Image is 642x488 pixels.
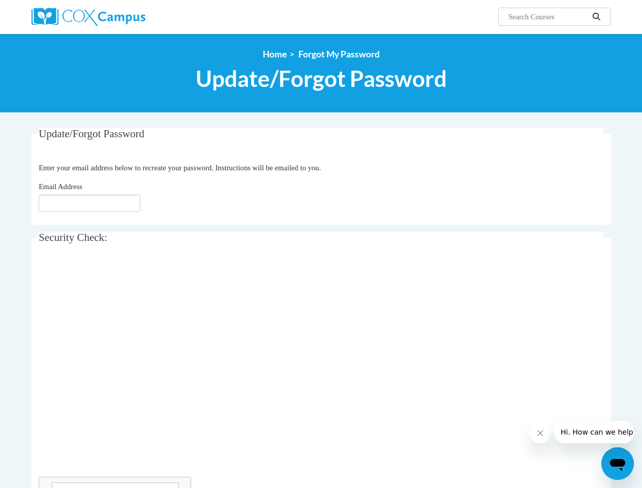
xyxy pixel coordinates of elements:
[298,49,380,59] span: Forgot My Password
[263,49,287,59] a: Home
[39,128,144,140] span: Update/Forgot Password
[601,447,634,480] iframe: Button to launch messaging window
[196,65,447,92] span: Update/Forgot Password
[589,11,604,23] button: Search
[39,231,107,243] span: Security Check:
[39,164,321,172] span: Enter your email address below to recreate your password. Instructions will be emailed to you.
[507,11,589,23] input: Search Courses
[32,8,215,26] a: Cox Campus
[6,7,82,15] span: Hi. How can we help?
[530,423,551,443] iframe: Close message
[555,421,634,443] iframe: Message from company
[32,8,145,26] img: Cox Campus
[39,195,140,212] input: Email
[39,182,82,191] span: Email Address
